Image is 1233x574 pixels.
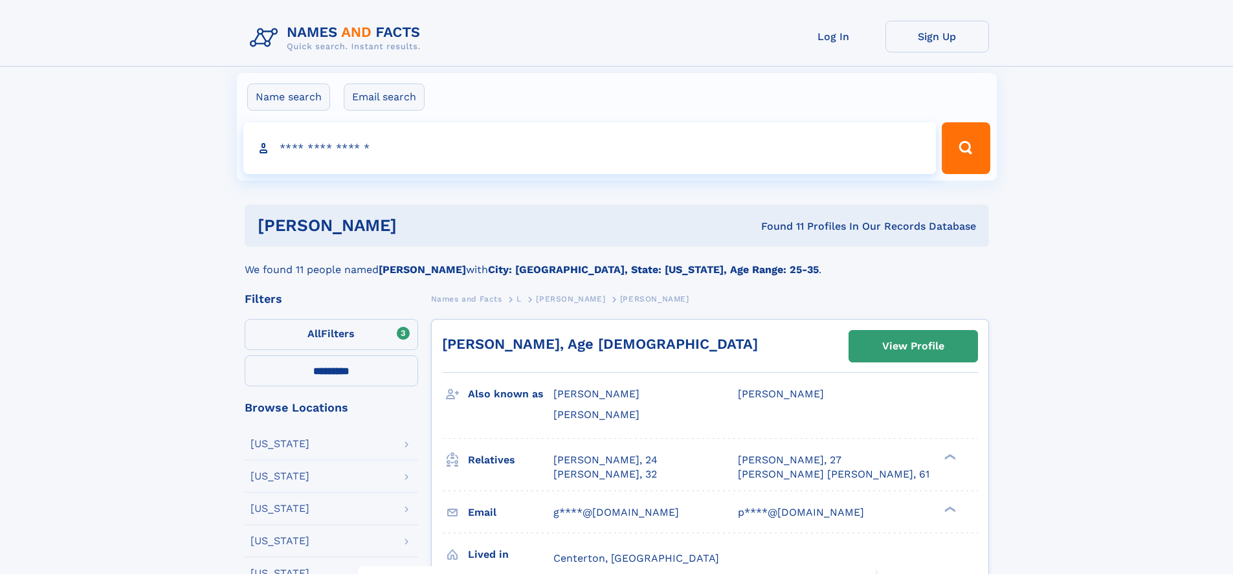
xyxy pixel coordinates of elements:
div: [US_STATE] [250,536,309,546]
a: [PERSON_NAME] [PERSON_NAME], 61 [738,467,929,481]
div: Found 11 Profiles In Our Records Database [579,219,976,234]
a: [PERSON_NAME], 24 [553,453,658,467]
a: Names and Facts [431,291,502,307]
h1: [PERSON_NAME] [258,217,579,234]
button: Search Button [942,122,990,174]
div: View Profile [882,331,944,361]
div: [US_STATE] [250,503,309,514]
div: ❯ [941,505,957,513]
label: Name search [247,83,330,111]
span: [PERSON_NAME] [553,408,639,421]
a: [PERSON_NAME], 27 [738,453,841,467]
span: L [517,294,522,304]
div: ❯ [941,452,957,461]
h3: Relatives [468,449,553,471]
b: City: [GEOGRAPHIC_DATA], State: [US_STATE], Age Range: 25-35 [488,263,819,276]
a: L [517,291,522,307]
span: Centerton, [GEOGRAPHIC_DATA] [553,552,719,564]
div: [US_STATE] [250,439,309,449]
label: Email search [344,83,425,111]
div: We found 11 people named with . [245,247,989,278]
a: [PERSON_NAME] [536,291,605,307]
a: [PERSON_NAME], 32 [553,467,657,481]
span: All [307,327,321,340]
h3: Email [468,502,553,524]
div: Filters [245,293,418,305]
label: Filters [245,319,418,350]
a: View Profile [849,331,977,362]
h3: Also known as [468,383,553,405]
b: [PERSON_NAME] [379,263,466,276]
span: [PERSON_NAME] [536,294,605,304]
span: [PERSON_NAME] [553,388,639,400]
a: Log In [782,21,885,52]
span: [PERSON_NAME] [738,388,824,400]
h3: Lived in [468,544,553,566]
div: Browse Locations [245,402,418,414]
a: [PERSON_NAME], Age [DEMOGRAPHIC_DATA] [442,336,758,352]
span: [PERSON_NAME] [620,294,689,304]
div: [US_STATE] [250,471,309,481]
img: Logo Names and Facts [245,21,431,56]
a: Sign Up [885,21,989,52]
input: search input [243,122,937,174]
